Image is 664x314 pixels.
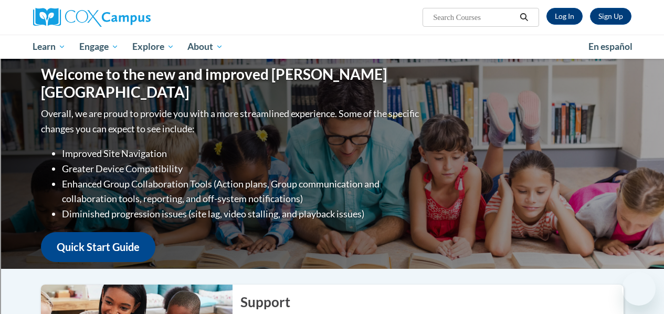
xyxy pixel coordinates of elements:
[590,8,631,25] a: Register
[588,41,633,52] span: En español
[432,11,516,24] input: Search Courses
[187,40,223,53] span: About
[516,11,532,24] button: Search
[622,272,656,306] iframe: Button to launch messaging window
[25,35,639,59] div: Main menu
[181,35,230,59] a: About
[125,35,181,59] a: Explore
[33,8,222,27] a: Cox Campus
[72,35,125,59] a: Engage
[546,8,583,25] a: Log In
[33,40,66,53] span: Learn
[79,40,119,53] span: Engage
[33,8,151,27] img: Cox Campus
[582,36,639,58] a: En español
[132,40,174,53] span: Explore
[26,35,73,59] a: Learn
